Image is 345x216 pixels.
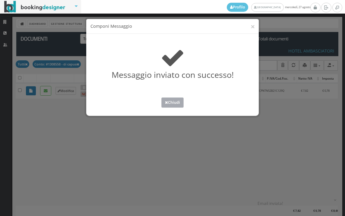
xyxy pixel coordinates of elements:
[251,3,283,12] a: [GEOGRAPHIC_DATA]
[334,197,337,203] button: ×
[251,23,255,30] button: ×
[227,3,310,12] span: mercoledì, 27 agosto
[161,97,184,107] button: Chiudi
[258,201,283,206] span: Email inviata!
[90,23,255,30] h4: Componi Messaggio
[4,1,65,13] img: BookingDesigner.com
[227,3,248,12] a: Profilo
[88,46,258,80] h2: Messaggio inviato con successo!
